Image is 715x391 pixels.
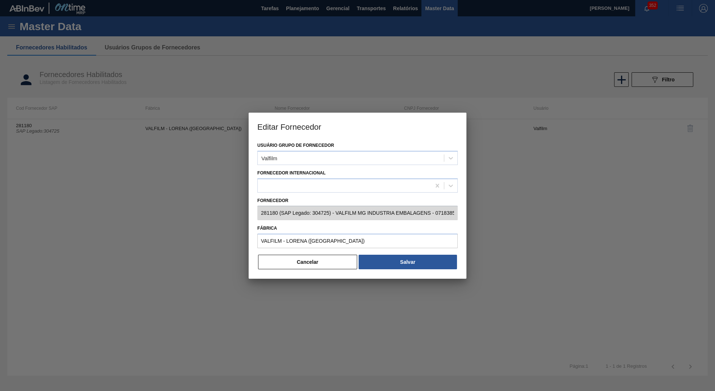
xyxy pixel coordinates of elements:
label: Usuário Grupo de Fornecedor [257,143,334,148]
button: Salvar [359,255,457,269]
label: Fábrica [257,223,458,234]
label: Fornecedor [257,195,458,206]
div: Valfilm [261,155,277,161]
label: Fornecedor Internacional [257,170,326,176]
h3: Editar Fornecedor [249,113,466,140]
button: Cancelar [258,255,357,269]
